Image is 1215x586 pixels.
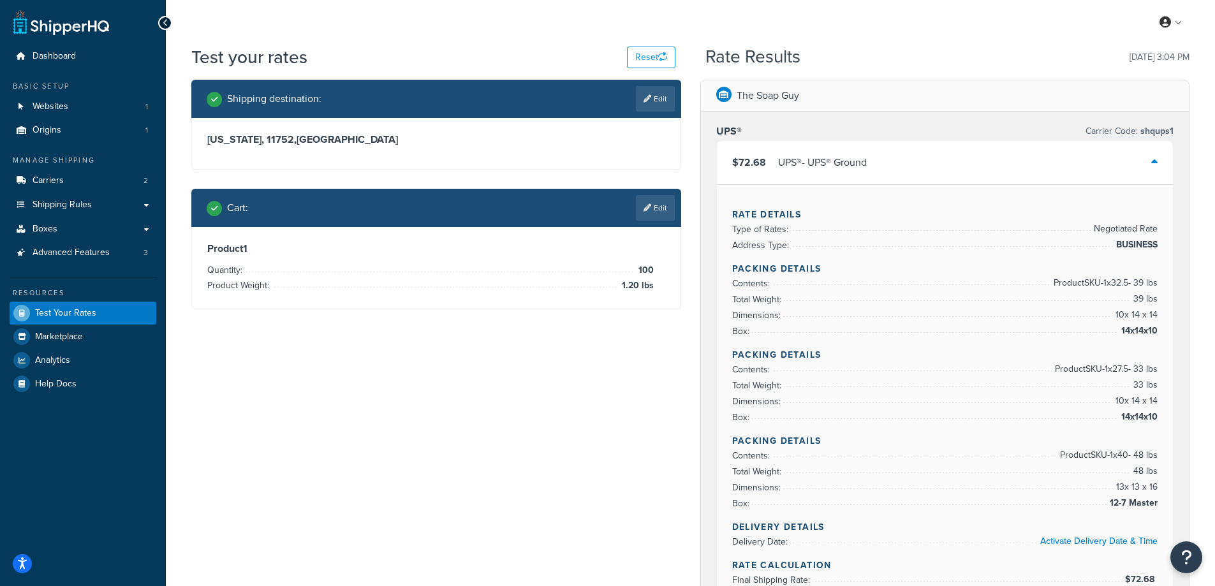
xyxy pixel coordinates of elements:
h2: Rate Results [705,47,800,67]
span: Quantity: [207,263,246,277]
span: 10 x 14 x 14 [1112,307,1158,323]
span: Total Weight: [732,293,784,306]
p: Carrier Code: [1086,122,1174,140]
span: $72.68 [732,155,766,170]
span: Carriers [33,175,64,186]
span: Box: [732,411,753,424]
span: 2 [144,175,148,186]
span: Help Docs [35,379,77,390]
a: Origins1 [10,119,156,142]
h3: UPS® [716,125,742,138]
span: Test Your Rates [35,308,96,319]
span: Total Weight: [732,379,784,392]
span: Websites [33,101,68,112]
div: Manage Shipping [10,155,156,166]
span: 3 [144,247,148,258]
span: 14x14x10 [1118,323,1158,339]
span: Product SKU-1 x 40 - 48 lbs [1057,448,1158,463]
h1: Test your rates [191,45,307,70]
span: Contents: [732,277,773,290]
h4: Rate Calculation [732,559,1158,572]
span: Negotiated Rate [1091,221,1158,237]
a: Marketplace [10,325,156,348]
a: Help Docs [10,372,156,395]
h4: Rate Details [732,208,1158,221]
span: Dimensions: [732,481,784,494]
div: UPS® - UPS® Ground [778,154,867,172]
span: Box: [732,497,753,510]
span: 12-7 Master [1107,495,1158,511]
a: Boxes [10,217,156,241]
a: Analytics [10,349,156,372]
h3: Product 1 [207,242,665,255]
a: Test Your Rates [10,302,156,325]
span: 1 [145,125,148,136]
span: 13 x 13 x 16 [1113,480,1158,495]
span: Delivery Date: [732,535,791,548]
button: Reset [627,47,675,68]
span: Boxes [33,224,57,235]
button: Open Resource Center [1170,541,1202,573]
span: shqups1 [1138,124,1174,138]
span: Contents: [732,449,773,462]
h2: Cart : [227,202,248,214]
span: Type of Rates: [732,223,792,236]
div: Resources [10,288,156,298]
span: Dimensions: [732,395,784,408]
h3: [US_STATE], 11752 , [GEOGRAPHIC_DATA] [207,133,665,146]
h4: Delivery Details [732,520,1158,534]
a: Edit [636,195,675,221]
span: Box: [732,325,753,338]
span: 1 [145,101,148,112]
p: [DATE] 3:04 PM [1130,48,1189,66]
span: Product Weight: [207,279,272,292]
a: Advanced Features3 [10,241,156,265]
a: Websites1 [10,95,156,119]
span: 48 lbs [1130,464,1158,479]
span: Shipping Rules [33,200,92,210]
span: 10 x 14 x 14 [1112,393,1158,409]
span: Product SKU-1 x 32.5 - 39 lbs [1050,275,1158,291]
span: Contents: [732,363,773,376]
h4: Packing Details [732,434,1158,448]
span: Product SKU-1 x 27.5 - 33 lbs [1052,362,1158,377]
li: Websites [10,95,156,119]
h4: Packing Details [732,348,1158,362]
span: Analytics [35,355,70,366]
a: Dashboard [10,45,156,68]
span: Origins [33,125,61,136]
span: 33 lbs [1130,377,1158,393]
span: Advanced Features [33,247,110,258]
li: Carriers [10,169,156,193]
span: 1.20 lbs [619,278,654,293]
span: Address Type: [732,238,792,252]
h4: Packing Details [732,262,1158,275]
span: Total Weight: [732,465,784,478]
a: Activate Delivery Date & Time [1040,534,1158,548]
span: 14x14x10 [1118,409,1158,425]
a: Carriers2 [10,169,156,193]
li: Origins [10,119,156,142]
span: 39 lbs [1130,291,1158,307]
span: BUSINESS [1113,237,1158,253]
h2: Shipping destination : [227,93,321,105]
span: Dashboard [33,51,76,62]
div: Basic Setup [10,81,156,92]
span: Dimensions: [732,309,784,322]
p: The Soap Guy [737,87,799,105]
span: 100 [635,263,654,278]
span: Marketplace [35,332,83,342]
a: Shipping Rules [10,193,156,217]
span: $72.68 [1125,573,1158,586]
a: Edit [636,86,675,112]
li: Advanced Features [10,241,156,265]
